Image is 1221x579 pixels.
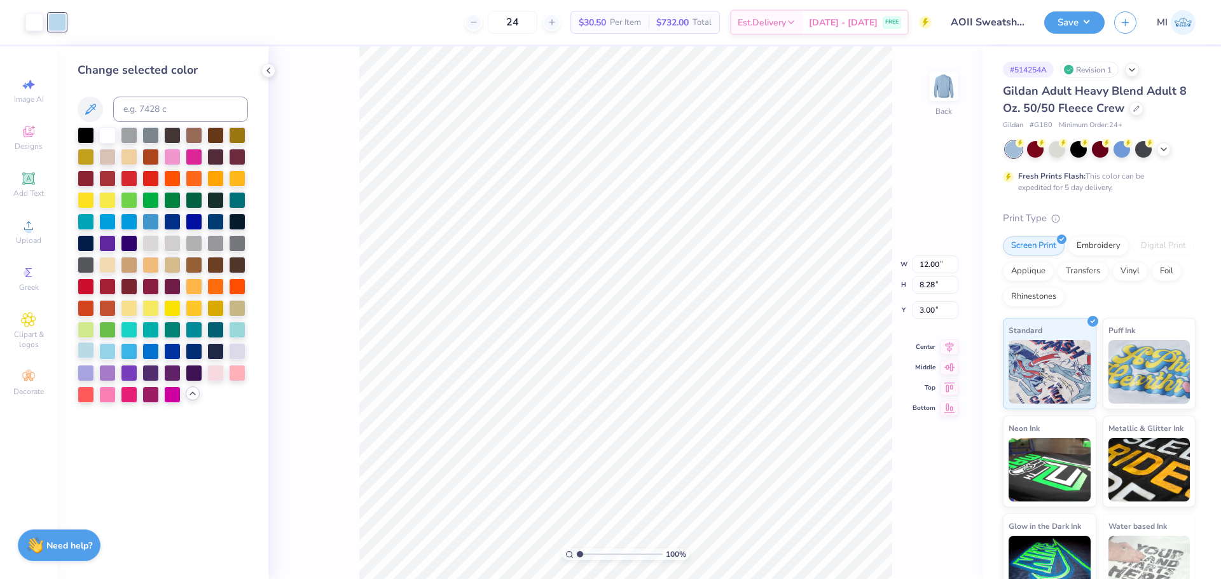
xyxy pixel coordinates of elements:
span: $732.00 [656,16,689,29]
span: Gildan [1003,120,1023,131]
span: Middle [913,363,935,372]
img: Standard [1009,340,1091,404]
span: MI [1157,15,1168,30]
a: MI [1157,10,1196,35]
span: Water based Ink [1108,519,1167,533]
strong: Fresh Prints Flash: [1018,171,1086,181]
input: Untitled Design [941,10,1035,35]
strong: Need help? [46,540,92,552]
div: # 514254A [1003,62,1054,78]
img: Puff Ink [1108,340,1190,404]
span: Clipart & logos [6,329,51,350]
img: Neon Ink [1009,438,1091,501]
div: This color can be expedited for 5 day delivery. [1018,170,1175,193]
span: Glow in the Dark Ink [1009,519,1081,533]
img: Metallic & Glitter Ink [1108,438,1190,501]
button: Save [1044,11,1105,34]
div: Transfers [1058,262,1108,281]
span: 100 % [666,548,686,560]
div: Screen Print [1003,236,1065,255]
span: Puff Ink [1108,324,1135,337]
span: Gildan Adult Heavy Blend Adult 8 Oz. 50/50 Fleece Crew [1003,83,1187,116]
span: Image AI [14,94,44,104]
div: Applique [1003,262,1054,281]
span: Center [913,343,935,351]
img: Ma. Isabella Adad [1171,10,1196,35]
div: Revision 1 [1060,62,1119,78]
span: FREE [885,18,899,27]
span: Bottom [913,404,935,412]
span: Standard [1009,324,1042,337]
div: Change selected color [78,62,248,79]
span: Per Item [610,16,641,29]
span: Add Text [13,188,44,198]
div: Vinyl [1112,262,1148,281]
input: – – [488,11,537,34]
span: Minimum Order: 24 + [1059,120,1122,131]
div: Rhinestones [1003,287,1065,306]
div: Digital Print [1133,236,1194,255]
div: Embroidery [1068,236,1129,255]
span: Neon Ink [1009,421,1040,435]
div: Print Type [1003,211,1196,226]
input: e.g. 7428 c [113,97,248,122]
span: Decorate [13,386,44,397]
span: Total [693,16,712,29]
span: Top [913,383,935,392]
img: Back [931,74,956,99]
span: Upload [16,235,41,245]
div: Foil [1152,262,1182,281]
span: Metallic & Glitter Ink [1108,421,1183,435]
span: Greek [19,282,39,292]
span: Est. Delivery [738,16,786,29]
span: # G180 [1030,120,1052,131]
span: Designs [15,141,43,151]
span: [DATE] - [DATE] [809,16,878,29]
div: Back [935,106,952,117]
span: $30.50 [579,16,606,29]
